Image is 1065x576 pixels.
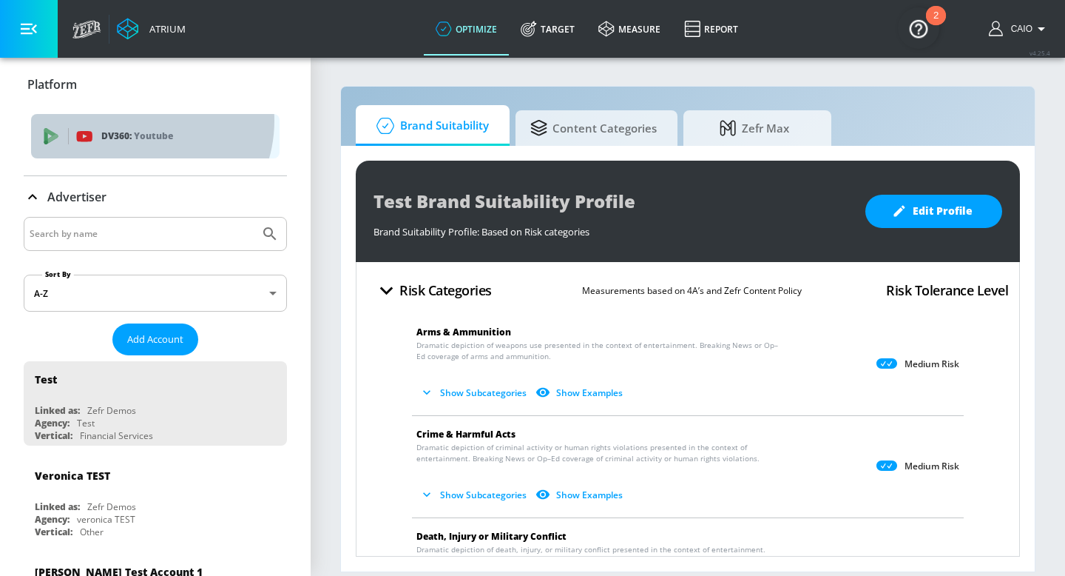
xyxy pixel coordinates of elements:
ul: list of platforms [31,108,280,168]
div: Veronica TESTLinked as:Zefr DemosAgency:veronica TESTVertical:Other [24,458,287,542]
div: A-Z [24,275,287,312]
p: Medium Risk [905,358,959,370]
label: Sort By [42,269,74,279]
span: v 4.25.4 [1029,49,1050,57]
button: Risk Categories [368,273,498,308]
p: Youtube [134,128,173,144]
span: Content Categories [530,110,657,146]
span: Dramatic depiction of weapons use presented in the context of entertainment. Breaking News or Op–... [416,340,780,362]
span: Edit Profile [895,202,973,221]
span: Dramatic depiction of death, injury, or military conflict presented in the context of entertainme... [416,544,780,566]
span: Dramatic depiction of criminal activity or human rights violations presented in the context of en... [416,442,780,464]
div: Agency: [35,513,70,526]
span: Crime & Harmful Acts [416,428,515,441]
a: optimize [424,2,509,56]
div: Other [80,526,104,538]
div: veronica TEST [77,513,135,526]
div: TestLinked as:Zefr DemosAgency:TestVertical:Financial Services [24,361,287,446]
input: Search by name [30,224,254,244]
button: Edit Profile [865,195,1002,228]
h4: Risk Categories [399,280,492,301]
p: Measurements based on 4A’s and Zefr Content Policy [582,283,802,298]
button: Show Subcategories [416,483,532,507]
div: Vertical: [35,526,72,538]
div: 2 [933,16,939,35]
div: Financial Services [80,429,153,442]
div: Linked as: [35,500,80,513]
button: Open Resource Center, 2 new notifications [898,7,939,49]
div: Platform [24,104,287,175]
a: Atrium [117,18,186,40]
p: Medium Risk [905,461,959,472]
div: Advertiser [24,176,287,218]
a: Target [509,2,586,56]
div: Zefr Demos [87,500,136,513]
div: DV360: Youtube [31,114,280,158]
h4: Risk Tolerance Level [886,280,1008,301]
button: Add Account [112,324,198,355]
button: Caio [989,20,1050,38]
div: Brand Suitability Profile: Based on Risk categories [373,218,851,238]
button: Show Subcategories [416,381,532,405]
div: Linked as: [35,404,80,417]
div: Vertical: [35,429,72,442]
div: Zefr Demos [87,404,136,417]
div: Veronica TEST [35,469,110,483]
div: Agency: [35,417,70,429]
span: Death, Injury or Military Conflict [416,530,567,543]
span: Add Account [127,331,183,348]
button: Show Examples [532,381,629,405]
span: Brand Suitability [371,108,489,144]
p: Platform [27,76,77,93]
span: Arms & Ammunition [416,326,511,338]
button: Show Examples [532,483,629,507]
span: Zefr Max [698,110,811,146]
p: Advertiser [47,189,106,205]
div: Test [35,372,57,386]
div: Platform [24,64,287,105]
a: Report [672,2,750,56]
div: Test [77,417,95,429]
span: login as: caio.bulgarelli@zefr.com [1005,24,1032,34]
a: measure [586,2,672,56]
div: Atrium [143,22,186,36]
p: DV360: [101,128,268,144]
